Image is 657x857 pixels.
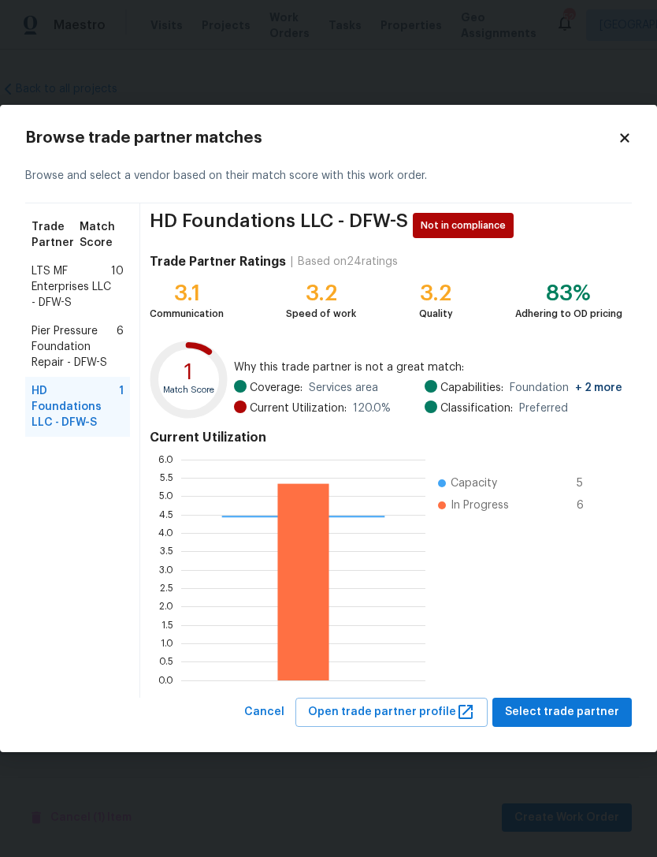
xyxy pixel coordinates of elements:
[419,285,453,301] div: 3.2
[295,698,488,727] button: Open trade partner profile
[250,380,303,396] span: Coverage:
[577,497,602,513] span: 6
[32,383,119,430] span: HD Foundations LLC - DFW-S
[298,254,398,270] div: Based on 24 ratings
[32,219,80,251] span: Trade Partner
[150,430,622,445] h4: Current Utilization
[150,285,224,301] div: 3.1
[159,565,173,575] text: 3.0
[159,510,173,520] text: 4.5
[163,386,214,394] text: Match Score
[32,323,117,371] span: Pier Pressure Foundation Repair - DFW-S
[32,263,111,311] span: LTS MF Enterprises LLC - DFW-S
[25,130,618,146] h2: Browse trade partner matches
[80,219,124,251] span: Match Score
[419,306,453,322] div: Quality
[421,218,512,233] span: Not in compliance
[440,380,503,396] span: Capabilities:
[160,473,173,483] text: 5.5
[150,213,408,238] span: HD Foundations LLC - DFW-S
[519,401,568,416] span: Preferred
[515,285,622,301] div: 83%
[286,254,298,270] div: |
[353,401,391,416] span: 120.0 %
[440,401,513,416] span: Classification:
[238,698,291,727] button: Cancel
[250,401,347,416] span: Current Utilization:
[160,583,173,593] text: 2.5
[505,702,619,722] span: Select trade partner
[451,497,509,513] span: In Progress
[158,676,173,685] text: 0.0
[159,657,173,666] text: 0.5
[25,149,632,203] div: Browse and select a vendor based on their match score with this work order.
[510,380,622,396] span: Foundation
[150,254,286,270] h4: Trade Partner Ratings
[286,285,356,301] div: 3.2
[158,528,173,538] text: 4.0
[577,475,602,491] span: 5
[451,475,497,491] span: Capacity
[286,306,356,322] div: Speed of work
[234,360,622,375] span: Why this trade partner is not a great match:
[161,620,173,630] text: 1.5
[158,455,173,464] text: 6.0
[244,702,284,722] span: Cancel
[111,263,124,311] span: 10
[160,546,173,556] text: 3.5
[492,698,632,727] button: Select trade partner
[515,306,622,322] div: Adhering to OD pricing
[150,306,224,322] div: Communication
[309,380,378,396] span: Services area
[159,491,173,501] text: 5.0
[575,382,622,393] span: + 2 more
[117,323,124,371] span: 6
[119,383,124,430] span: 1
[308,702,475,722] span: Open trade partner profile
[161,639,173,648] text: 1.0
[159,602,173,611] text: 2.0
[184,363,193,384] text: 1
